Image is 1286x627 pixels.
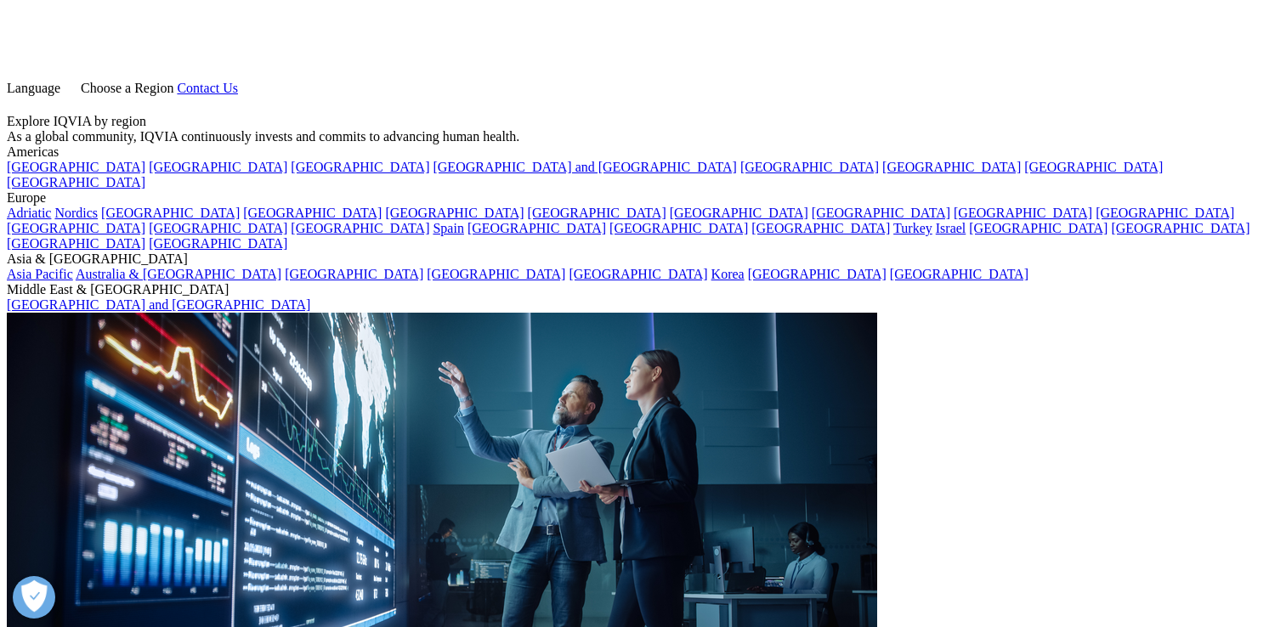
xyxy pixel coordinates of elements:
a: [GEOGRAPHIC_DATA] [528,206,666,220]
a: Israel [936,221,966,235]
a: [GEOGRAPHIC_DATA] [954,206,1092,220]
a: [GEOGRAPHIC_DATA] [969,221,1108,235]
a: [GEOGRAPHIC_DATA] [101,206,240,220]
a: Korea [711,267,745,281]
a: [GEOGRAPHIC_DATA] [385,206,524,220]
a: Adriatic [7,206,51,220]
a: [GEOGRAPHIC_DATA] [467,221,606,235]
a: [GEOGRAPHIC_DATA] [291,160,429,174]
a: [GEOGRAPHIC_DATA] [285,267,423,281]
div: Explore IQVIA by region [7,114,1279,129]
a: Turkey [893,221,932,235]
a: [GEOGRAPHIC_DATA] [1024,160,1163,174]
a: [GEOGRAPHIC_DATA] [670,206,808,220]
a: [GEOGRAPHIC_DATA] [751,221,890,235]
span: Choose a Region [81,81,173,95]
a: [GEOGRAPHIC_DATA] [7,175,145,189]
a: [GEOGRAPHIC_DATA] and [GEOGRAPHIC_DATA] [433,160,736,174]
a: [GEOGRAPHIC_DATA] [1096,206,1234,220]
a: [GEOGRAPHIC_DATA] [149,236,287,251]
a: [GEOGRAPHIC_DATA] [569,267,707,281]
div: Americas [7,144,1279,160]
a: [GEOGRAPHIC_DATA] and [GEOGRAPHIC_DATA] [7,297,310,312]
a: [GEOGRAPHIC_DATA] [1111,221,1249,235]
button: Open Preferences [13,576,55,619]
a: [GEOGRAPHIC_DATA] [609,221,748,235]
a: Spain [433,221,463,235]
a: [GEOGRAPHIC_DATA] [812,206,950,220]
div: As a global community, IQVIA continuously invests and commits to advancing human health. [7,129,1279,144]
a: Australia & [GEOGRAPHIC_DATA] [76,267,281,281]
a: [GEOGRAPHIC_DATA] [149,160,287,174]
a: [GEOGRAPHIC_DATA] [291,221,429,235]
div: Europe [7,190,1279,206]
div: Middle East & [GEOGRAPHIC_DATA] [7,282,1279,297]
a: [GEOGRAPHIC_DATA] [7,160,145,174]
a: Asia Pacific [7,267,73,281]
a: Contact Us [177,81,238,95]
a: Nordics [54,206,98,220]
a: [GEOGRAPHIC_DATA] [748,267,887,281]
div: Asia & [GEOGRAPHIC_DATA] [7,251,1279,267]
a: [GEOGRAPHIC_DATA] [740,160,879,174]
a: [GEOGRAPHIC_DATA] [427,267,565,281]
a: [GEOGRAPHIC_DATA] [243,206,382,220]
a: [GEOGRAPHIC_DATA] [882,160,1021,174]
a: [GEOGRAPHIC_DATA] [7,221,145,235]
span: Language [7,81,60,95]
a: [GEOGRAPHIC_DATA] [7,236,145,251]
a: [GEOGRAPHIC_DATA] [149,221,287,235]
a: [GEOGRAPHIC_DATA] [890,267,1028,281]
